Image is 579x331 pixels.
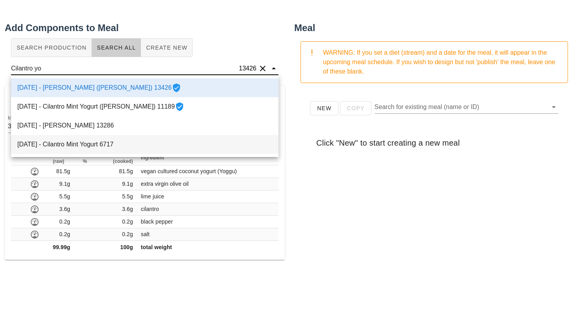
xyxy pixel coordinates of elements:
label: Meal ID version [8,115,41,121]
td: total weight [139,241,264,253]
button: Create New [141,38,193,57]
span: cilantro [141,206,159,212]
div: WARNING: If you set a diet (stream) and a date for the meal, it will appear in the upcoming meal ... [323,48,561,76]
button: Clear [258,64,267,73]
button: Search All [92,38,141,57]
div: [DATE] - Cilantro Mint Yogurt ([PERSON_NAME]) 11189 [11,97,278,116]
td: 5.5g [46,190,76,203]
span: 0.2g [122,218,133,225]
span: Create New [146,44,187,51]
span: vegan cultured coconut yogurt (Yoggu) [141,168,237,174]
th: Portion (raw) [46,151,76,165]
th: Change % [76,151,107,165]
td: 99.99g [46,241,76,253]
span: 9.1g [122,181,133,187]
th: Ingredient [139,151,264,165]
span: Search Production [16,44,87,51]
div: 36184 [8,123,26,130]
button: Search Production [11,38,92,57]
div: [DATE] - [PERSON_NAME] ([PERSON_NAME]) 13426 [11,78,278,97]
td: 9.1g [46,178,76,190]
td: 0.2g [46,216,76,228]
div: 13426 [238,65,257,72]
td: 0.2g [46,228,76,241]
span: Search All [96,44,136,51]
button: New [310,101,338,115]
span: extra virgin olive oil [141,181,189,187]
span: 81.5g [119,168,133,174]
span: lime juice [141,193,164,200]
span: salt [141,231,150,237]
h2: Meal [294,21,574,35]
td: 3.6g [46,203,76,216]
div: [DATE] - Cilantro Mint Yogurt 6717 [11,135,278,154]
span: black pepper [141,218,173,225]
span: 0.2g [122,231,133,237]
th: Portion (cooked) [107,151,139,165]
div: Cilantro Lime Yoggu ([PERSON_NAME]) [5,85,285,111]
span: 3.6g [122,206,133,212]
span: 5.5g [122,193,133,200]
div: Click "New" to start creating a new meal [310,130,559,155]
div: [DATE] - [PERSON_NAME] 13286 [11,116,278,135]
td: 100g [107,241,139,253]
input: Search for a component [11,62,238,75]
td: 81.5g [46,165,76,178]
span: New [317,105,332,111]
h2: Add Components to Meal [5,21,285,35]
div: Meal ID version36184 [8,120,135,133]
